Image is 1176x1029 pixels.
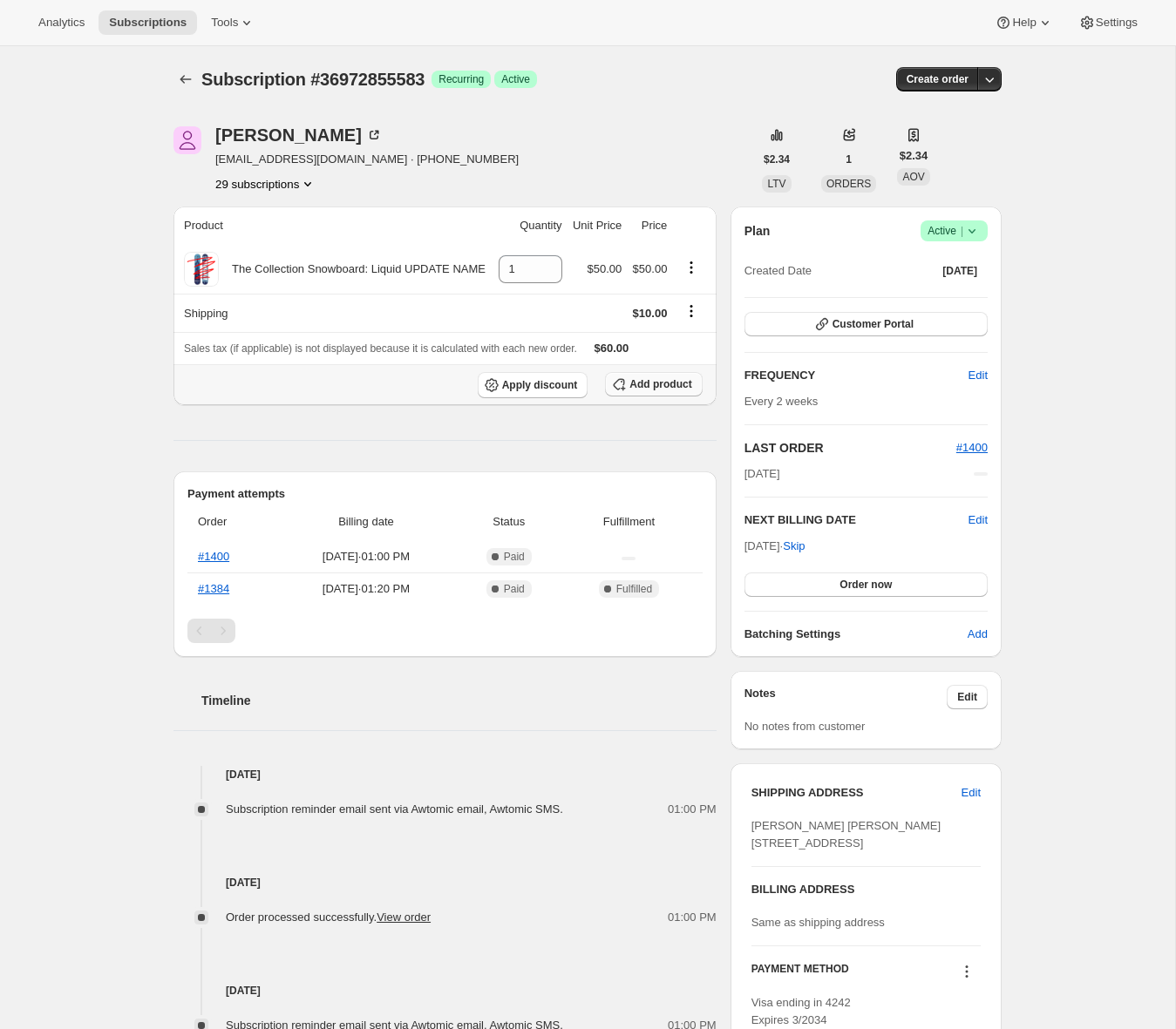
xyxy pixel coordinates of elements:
span: Settings [1096,16,1138,30]
div: [PERSON_NAME] [215,126,383,144]
span: | [961,224,963,238]
span: Every 2 weeks [744,395,819,408]
h3: SHIPPING ADDRESS [751,784,962,802]
h3: Notes [744,685,948,709]
span: Created Date [744,262,812,280]
span: [DATE] · 01:20 PM [281,580,452,598]
span: $2.34 [764,152,790,166]
span: Edit [969,367,988,384]
span: Order processed successfully. [226,911,431,924]
span: Recurring [438,72,484,86]
button: Edit [947,685,988,709]
div: The Collection Snowboard: Liquid UPDATE NAME [219,261,486,278]
button: Create order [896,67,979,91]
th: Unit Price [568,206,628,245]
span: null montes [173,126,201,154]
span: Subscription reminder email sent via Awtomic email, Awtomic SMS. [226,802,563,816]
h2: Timeline [201,692,717,709]
span: Create order [907,72,969,86]
span: Skip [783,538,805,555]
span: Fulfillment [566,513,691,531]
h2: Plan [744,222,771,240]
th: Price [627,206,672,245]
h3: BILLING ADDRESS [751,881,981,898]
button: Edit [969,511,988,529]
span: Paid [504,582,525,596]
span: ORDERS [826,178,871,190]
span: Billing date [281,513,452,531]
th: Quantity [493,206,567,245]
button: 1 [835,147,862,172]
span: Analytics [38,16,85,30]
span: Add product [629,377,691,391]
h2: Payment attempts [187,485,703,503]
button: [DATE] [932,259,988,283]
nav: Pagination [187,619,703,643]
span: $50.00 [633,262,668,275]
span: Help [1012,16,1036,30]
span: Apply discount [502,378,578,392]
button: Order now [744,572,988,597]
h3: PAYMENT METHOD [751,962,849,985]
button: Shipping actions [677,301,705,321]
th: Order [187,503,275,541]
button: $2.34 [753,147,800,172]
span: Subscriptions [109,16,187,30]
span: [PERSON_NAME] [PERSON_NAME] [STREET_ADDRESS] [751,819,941,850]
span: Edit [957,690,977,704]
a: #1400 [956,441,988,454]
button: Help [984,10,1064,35]
button: Apply discount [478,372,588,398]
button: Tools [201,10,266,35]
span: Active [928,222,981,240]
button: Customer Portal [744,312,988,336]
h2: LAST ORDER [744,439,956,457]
a: #1384 [198,582,229,595]
th: Shipping [173,294,493,332]
span: Subscription #36972855583 [201,70,425,89]
h4: [DATE] [173,766,717,783]
span: Fulfilled [616,582,652,596]
h4: [DATE] [173,874,717,891]
span: 1 [846,152,852,166]
th: Product [173,206,493,245]
span: [DATE] · [744,539,806,552]
h6: Batching Settings [744,626,968,643]
button: Settings [1068,10,1148,35]
img: product img [184,252,219,287]
span: $60.00 [595,342,629,355]
button: Product actions [677,258,705,277]
span: Add [968,626,988,643]
h2: FREQUENCY [744,367,969,384]
span: $2.34 [900,147,928,165]
span: Same as shipping address [751,916,885,929]
span: [DATE] [744,465,780,483]
span: Tools [211,16,238,30]
span: Visa ending in 4242 Expires 3/2034 [751,996,851,1026]
button: Analytics [28,10,95,35]
button: Product actions [215,175,316,193]
span: Edit [962,784,981,802]
span: Sales tax (if applicable) is not displayed because it is calculated with each new order. [184,342,577,355]
button: Skip [772,532,815,560]
button: Edit [951,779,991,807]
span: Order now [840,578,892,592]
button: Add product [605,372,702,396]
span: [EMAIL_ADDRESS][DOMAIN_NAME] · [PHONE_NUMBER] [215,151,519,168]
span: LTV [767,178,785,190]
span: [DATE] · 01:00 PM [281,548,452,565]
span: 01:00 PM [668,909,717,926]
button: Add [957,620,998,648]
span: AOV [902,171,924,183]
span: $10.00 [633,307,668,320]
h2: NEXT BILLING DATE [744,511,969,529]
span: Status [462,513,555,531]
h4: [DATE] [173,982,717,999]
button: Subscriptions [99,10,197,35]
span: No notes from customer [744,720,866,733]
span: Paid [504,550,525,564]
span: $50.00 [588,262,622,275]
span: Active [501,72,530,86]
